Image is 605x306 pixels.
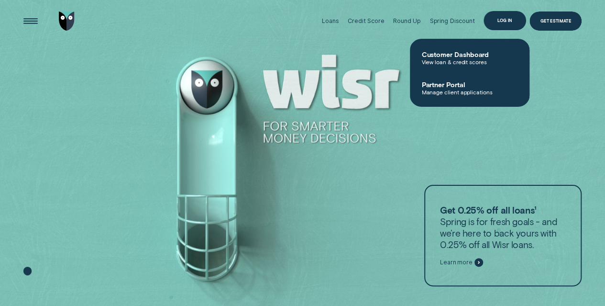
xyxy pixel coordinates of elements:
img: Wisr [59,11,75,31]
button: Log in [484,11,526,30]
a: Partner PortalManage client applications [410,73,529,103]
div: Log in [497,19,512,23]
div: Loans [322,17,339,24]
span: Partner Portal [421,80,518,89]
a: Get Estimate [529,11,582,31]
span: Manage client applications [421,89,518,95]
div: Credit Score [348,17,385,24]
p: Spring is for fresh goals - and we’re here to back yours with 0.25% off all Wisr loans. [440,204,566,250]
div: Round Up [393,17,421,24]
div: Spring Discount [429,17,474,24]
a: Customer DashboardView loan & credit scores [410,43,529,73]
a: Get 0.25% off all loans¹Spring is for fresh goals - and we’re here to back yours with 0.25% off a... [424,185,582,286]
span: View loan & credit scores [421,58,518,65]
button: Open Menu [21,11,40,31]
span: Learn more [440,259,473,266]
span: Customer Dashboard [421,50,518,58]
strong: Get 0.25% off all loans¹ [440,204,537,215]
